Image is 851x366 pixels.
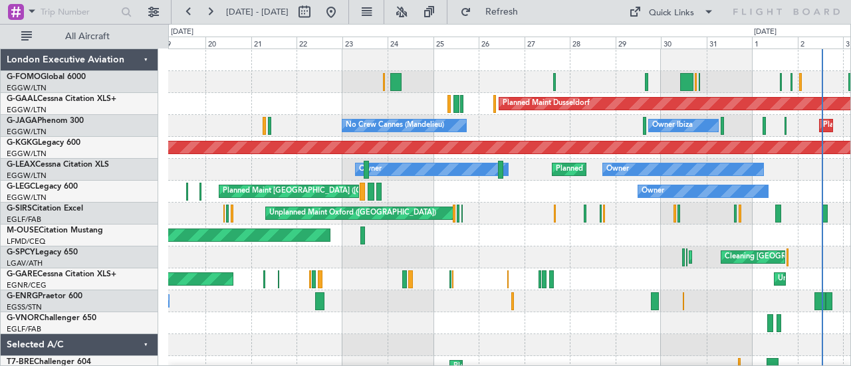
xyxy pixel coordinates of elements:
[606,159,629,179] div: Owner
[479,37,525,48] div: 26
[474,7,530,17] span: Refresh
[7,358,34,366] span: T7-BRE
[7,292,82,300] a: G-ENRGPraetor 600
[649,7,694,20] div: Quick Links
[15,26,144,47] button: All Aircraft
[707,37,753,48] div: 31
[297,37,342,48] div: 22
[171,27,193,38] div: [DATE]
[205,37,251,48] div: 20
[7,314,39,322] span: G-VNOR
[7,270,116,278] a: G-GARECessna Citation XLS+
[7,270,37,278] span: G-GARE
[7,139,38,147] span: G-KGKG
[35,32,140,41] span: All Aircraft
[342,37,388,48] div: 23
[7,302,42,312] a: EGSS/STN
[7,324,41,334] a: EGLF/FAB
[160,37,206,48] div: 19
[7,95,37,103] span: G-GAAL
[570,37,616,48] div: 28
[525,37,570,48] div: 27
[503,94,590,114] div: Planned Maint Dusseldorf
[7,149,47,159] a: EGGW/LTN
[752,37,798,48] div: 1
[7,227,39,234] span: M-OUSE
[798,37,844,48] div: 2
[251,37,297,48] div: 21
[7,183,35,191] span: G-LEGC
[7,236,45,246] a: LFMD/CEQ
[661,37,707,48] div: 30
[642,181,664,201] div: Owner
[7,139,80,147] a: G-KGKGLegacy 600
[7,292,38,300] span: G-ENRG
[7,358,91,366] a: T7-BREChallenger 604
[7,183,78,191] a: G-LEGCLegacy 600
[7,215,41,225] a: EGLF/FAB
[7,73,86,81] a: G-FOMOGlobal 6000
[7,127,47,137] a: EGGW/LTN
[41,2,117,22] input: Trip Number
[7,227,103,234] a: M-OUSECitation Mustang
[7,280,47,290] a: EGNR/CEG
[7,314,96,322] a: G-VNORChallenger 650
[433,37,479,48] div: 25
[7,205,32,213] span: G-SIRS
[388,37,433,48] div: 24
[7,248,35,256] span: G-SPCY
[7,248,78,256] a: G-SPCYLegacy 650
[7,161,109,169] a: G-LEAXCessna Citation XLS
[7,193,47,203] a: EGGW/LTN
[7,117,37,125] span: G-JAGA
[652,116,693,136] div: Owner Ibiza
[7,205,83,213] a: G-SIRSCitation Excel
[7,105,47,115] a: EGGW/LTN
[7,258,43,268] a: LGAV/ATH
[7,73,41,81] span: G-FOMO
[616,37,662,48] div: 29
[226,6,289,18] span: [DATE] - [DATE]
[269,203,436,223] div: Unplanned Maint Oxford ([GEOGRAPHIC_DATA])
[7,171,47,181] a: EGGW/LTN
[7,117,84,125] a: G-JAGAPhenom 300
[346,116,444,136] div: No Crew Cannes (Mandelieu)
[7,161,35,169] span: G-LEAX
[622,1,721,23] button: Quick Links
[7,83,47,93] a: EGGW/LTN
[754,27,777,38] div: [DATE]
[223,181,432,201] div: Planned Maint [GEOGRAPHIC_DATA] ([GEOGRAPHIC_DATA])
[454,1,534,23] button: Refresh
[359,159,382,179] div: Owner
[556,159,765,179] div: Planned Maint [GEOGRAPHIC_DATA] ([GEOGRAPHIC_DATA])
[7,95,116,103] a: G-GAALCessna Citation XLS+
